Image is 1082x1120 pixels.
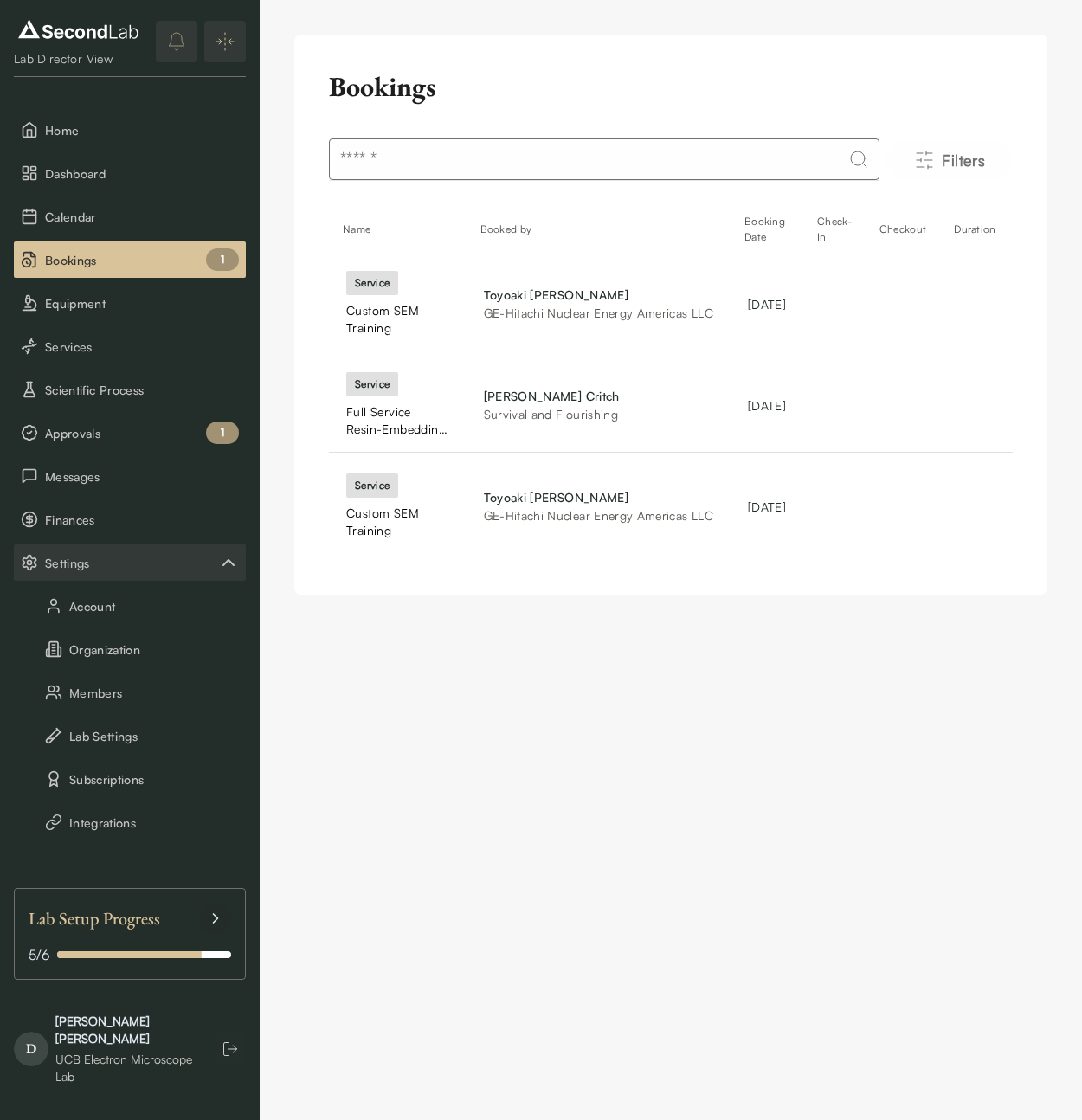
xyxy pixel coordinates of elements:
th: Amount Paid [1010,209,1077,250]
div: GE-Hitachi Nuclear Energy Americas LLC [484,506,713,525]
button: Bookings 1 pending [14,241,246,278]
span: Calendar [45,208,239,226]
div: Custom SEM Training [346,302,449,337]
span: Home [45,121,239,139]
button: Services [14,328,246,364]
div: GE-Hitachi Nuclear Energy Americas LLC [484,304,713,322]
button: Dashboard [14,155,246,191]
a: serviceCustom SEM Training [346,271,449,337]
div: Full Service Resin-Embedding Specimen Preparation, Ultramicrotomy, and TEM Imaging (including [PE... [346,403,449,438]
h2: Bookings [329,69,436,104]
th: Booked by [467,209,731,250]
span: Equipment [45,294,239,312]
span: Bookings [45,251,239,269]
th: Duration [940,209,1009,250]
div: service [346,473,398,498]
button: Equipment [14,285,246,321]
button: Expand/Collapse sidebar [204,21,246,62]
button: Approvals [14,415,246,451]
span: Approvals [45,424,239,442]
div: [PERSON_NAME] Critch [484,387,713,405]
button: Scientific Process [14,371,246,408]
div: service [346,271,398,295]
div: Custom SEM Training [346,505,449,539]
th: Booking Date [731,209,803,250]
span: Settings [45,554,218,572]
button: Messages [14,458,246,494]
span: Scientific Process [45,381,239,399]
span: Finances [45,511,239,529]
th: Check-In [803,209,866,250]
a: serviceCustom SEM Training [346,473,449,539]
span: Messages [45,467,239,486]
img: logo [14,16,143,43]
th: Checkout [866,209,940,250]
div: Lab Director View [14,50,143,68]
li: Bookings [14,241,246,278]
span: Filters [942,148,985,172]
span: Services [45,338,239,356]
button: Settings [14,544,246,581]
button: Filters [886,141,1013,179]
button: notifications [156,21,197,62]
button: Account [14,588,246,624]
button: Calendar [14,198,246,235]
div: Survival and Flourishing [484,405,713,423]
th: Name [329,209,467,250]
div: [DATE] [748,295,786,313]
a: serviceFull Service Resin-Embedding Specimen Preparation, Ultramicrotomy, and TEM Imaging (includ... [346,372,449,438]
div: [DATE] [748,396,786,415]
button: Finances [14,501,246,537]
div: 1 [206,422,239,444]
div: Settings sub items [14,544,246,581]
div: 1 [206,248,239,271]
div: service [346,372,398,396]
div: [DATE] [748,498,786,516]
span: Dashboard [45,164,239,183]
button: Home [14,112,246,148]
div: Toyoaki [PERSON_NAME] [484,286,713,304]
div: Toyoaki [PERSON_NAME] [484,488,713,506]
